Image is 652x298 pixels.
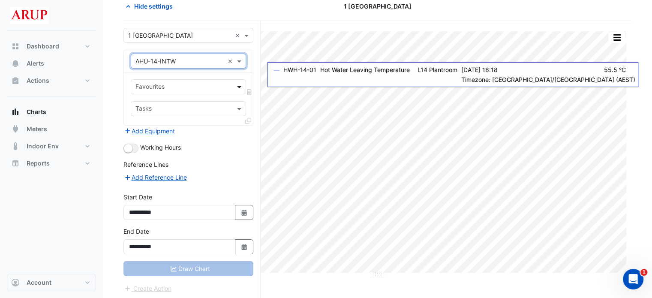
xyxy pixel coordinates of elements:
app-icon: Charts [11,108,20,116]
app-icon: Meters [11,125,20,133]
span: Alerts [27,59,44,68]
span: Hide settings [134,2,173,11]
button: More Options [608,32,625,43]
span: Clear [228,57,235,66]
label: End Date [123,227,149,236]
span: Dashboard [27,42,59,51]
span: Working Hours [140,144,181,151]
button: Add Equipment [123,126,175,136]
button: Dashboard [7,38,96,55]
fa-icon: Select Date [240,209,248,216]
span: Clear [235,31,242,40]
button: Account [7,274,96,291]
span: Meters [27,125,47,133]
span: Actions [27,76,49,85]
span: Choose Function [246,88,253,96]
app-icon: Actions [11,76,20,85]
button: Charts [7,103,96,120]
label: Start Date [123,193,152,202]
div: Favourites [134,82,165,93]
span: Reports [27,159,50,168]
button: Add Reference Line [123,172,187,182]
span: Account [27,278,51,287]
label: Reference Lines [123,160,168,169]
button: Reports [7,155,96,172]
button: Alerts [7,55,96,72]
div: Tasks [134,104,152,115]
button: Indoor Env [7,138,96,155]
app-icon: Reports [11,159,20,168]
iframe: Intercom live chat [623,269,643,289]
app-icon: Dashboard [11,42,20,51]
app-escalated-ticket-create-button: Please correct errors first [123,284,172,291]
fa-icon: Select Date [240,243,248,250]
button: Meters [7,120,96,138]
button: Actions [7,72,96,89]
span: 1 [GEOGRAPHIC_DATA] [344,2,412,11]
img: Company Logo [10,7,49,24]
app-icon: Alerts [11,59,20,68]
span: Indoor Env [27,142,59,151]
app-icon: Indoor Env [11,142,20,151]
span: Charts [27,108,46,116]
span: 1 [640,269,647,276]
span: Clone Favourites and Tasks from this Equipment to other Equipment [245,117,251,124]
